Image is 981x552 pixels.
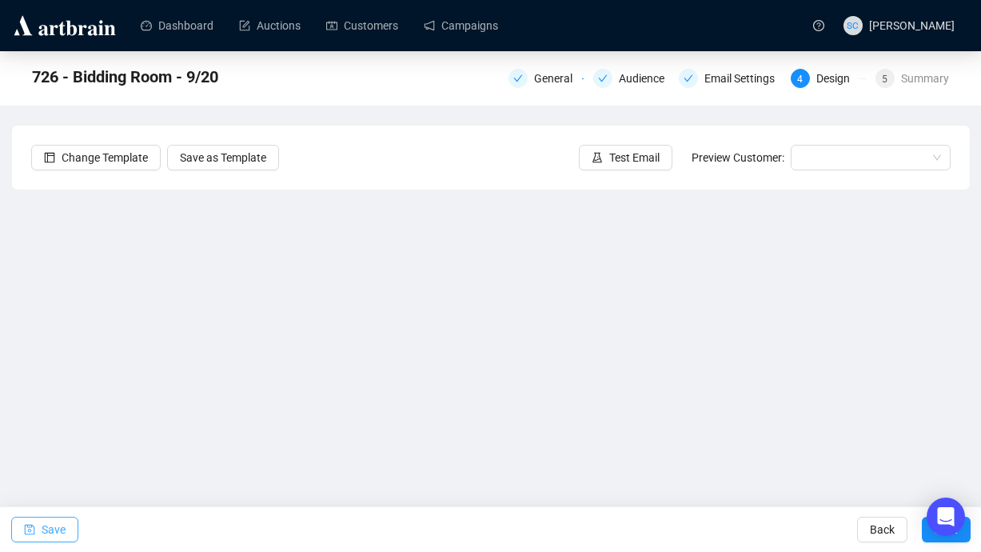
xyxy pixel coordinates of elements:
button: Back [857,517,907,542]
span: layout [44,152,55,163]
div: Audience [619,69,674,88]
span: check [598,74,608,83]
div: Audience [593,69,668,88]
a: Auctions [239,5,301,46]
a: Dashboard [141,5,213,46]
span: 5 [882,74,887,85]
span: Back [870,507,895,552]
span: 4 [797,74,803,85]
span: SC [847,18,858,33]
span: check [684,74,693,83]
div: General [534,69,582,88]
div: Open Intercom Messenger [927,498,965,536]
div: Summary [901,69,949,88]
span: Preview Customer: [692,151,784,164]
div: General [508,69,584,88]
span: check [513,74,523,83]
div: Design [816,69,859,88]
div: 5Summary [875,69,949,88]
span: experiment [592,152,603,163]
a: Customers [326,5,398,46]
button: Next [922,517,971,542]
span: [PERSON_NAME] [869,19,955,32]
button: Change Template [31,145,161,170]
a: Campaigns [424,5,498,46]
div: Email Settings [704,69,784,88]
span: question-circle [813,20,824,31]
div: 4Design [791,69,866,88]
button: Save as Template [167,145,279,170]
img: logo [11,13,118,38]
span: Change Template [62,149,148,166]
button: Test Email [579,145,672,170]
span: Test Email [609,149,660,166]
span: save [24,524,35,535]
span: 726 - Bidding Room - 9/20 [32,64,218,90]
span: Save [42,507,66,552]
span: Save as Template [180,149,266,166]
button: Save [11,517,78,542]
div: Email Settings [679,69,781,88]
